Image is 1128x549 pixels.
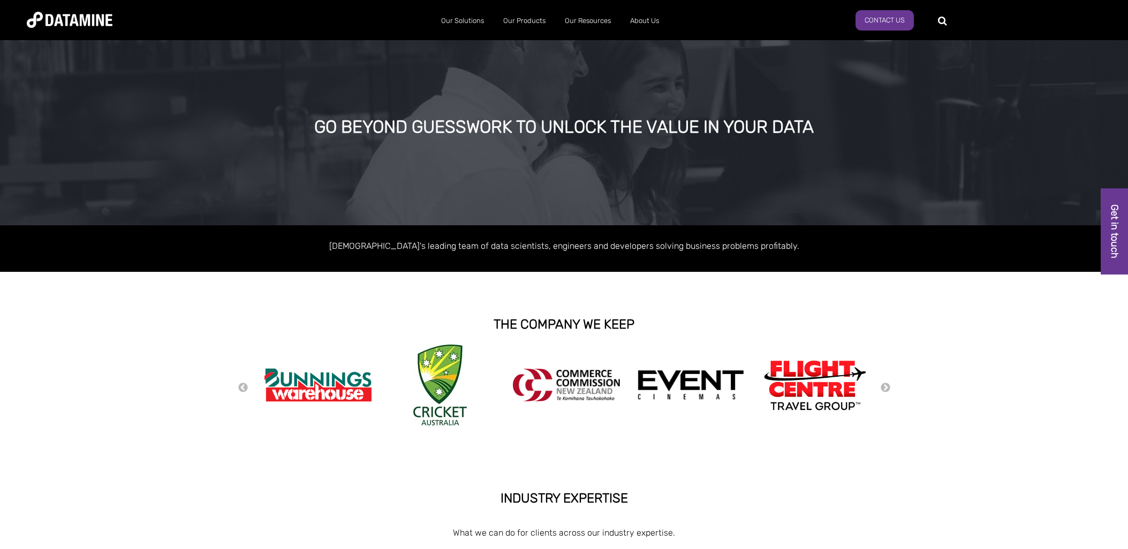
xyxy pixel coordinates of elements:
a: Our Solutions [431,7,494,35]
a: Our Resources [555,7,620,35]
img: Cricket Australia [413,345,467,425]
div: GO BEYOND GUESSWORK TO UNLOCK THE VALUE IN YOUR DATA [126,118,1001,137]
p: [DEMOGRAPHIC_DATA]'s leading team of data scientists, engineers and developers solving business p... [259,239,869,253]
img: event cinemas [637,370,744,401]
img: Datamine [27,12,112,28]
img: commercecommission [513,369,620,401]
strong: THE COMPANY WE KEEP [494,317,634,332]
a: Our Products [494,7,555,35]
strong: INDUSTRY EXPERTISE [501,491,628,506]
img: Flight Centre [761,357,868,413]
a: Get in touch [1101,188,1128,274]
span: What we can do for clients across our industry expertise. [453,528,675,538]
a: About Us [620,7,669,35]
a: Contact us [856,10,914,30]
button: Next [880,382,891,394]
img: Bunnings Warehouse [264,365,372,405]
button: Previous [238,382,248,394]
